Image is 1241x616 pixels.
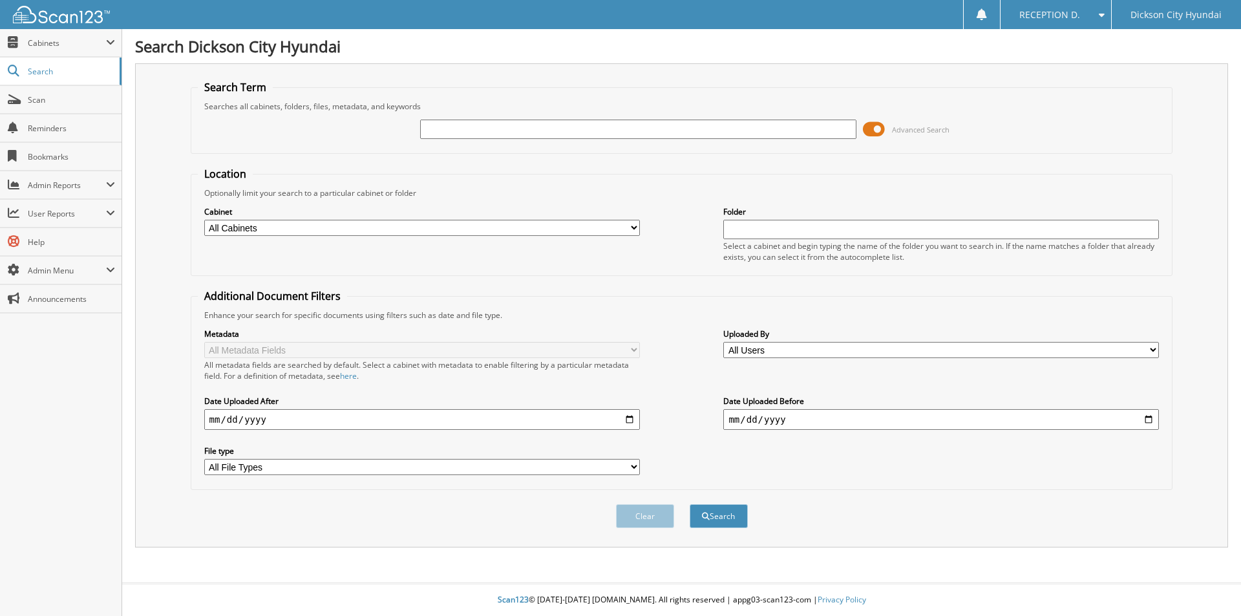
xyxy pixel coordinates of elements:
legend: Search Term [198,80,273,94]
label: Metadata [204,328,640,339]
span: Scan [28,94,115,105]
span: Bookmarks [28,151,115,162]
a: Privacy Policy [818,594,866,605]
div: Enhance your search for specific documents using filters such as date and file type. [198,310,1166,321]
div: © [DATE]-[DATE] [DOMAIN_NAME]. All rights reserved | appg03-scan123-com | [122,584,1241,616]
img: scan123-logo-white.svg [13,6,110,23]
span: Reminders [28,123,115,134]
button: Search [690,504,748,528]
span: RECEPTION D. [1019,11,1080,19]
legend: Location [198,167,253,181]
label: Date Uploaded Before [723,396,1159,407]
label: File type [204,445,640,456]
div: Searches all cabinets, folders, files, metadata, and keywords [198,101,1166,112]
span: User Reports [28,208,106,219]
span: Admin Reports [28,180,106,191]
div: All metadata fields are searched by default. Select a cabinet with metadata to enable filtering b... [204,359,640,381]
a: here [340,370,357,381]
label: Uploaded By [723,328,1159,339]
span: Help [28,237,115,248]
input: end [723,409,1159,430]
span: Search [28,66,113,77]
div: Optionally limit your search to a particular cabinet or folder [198,187,1166,198]
span: Scan123 [498,594,529,605]
legend: Additional Document Filters [198,289,347,303]
span: Announcements [28,293,115,304]
input: start [204,409,640,430]
label: Folder [723,206,1159,217]
iframe: Chat Widget [1176,554,1241,616]
span: Cabinets [28,37,106,48]
h1: Search Dickson City Hyundai [135,36,1228,57]
label: Date Uploaded After [204,396,640,407]
label: Cabinet [204,206,640,217]
span: Dickson City Hyundai [1130,11,1222,19]
span: Admin Menu [28,265,106,276]
button: Clear [616,504,674,528]
span: Advanced Search [892,125,949,134]
div: Select a cabinet and begin typing the name of the folder you want to search in. If the name match... [723,240,1159,262]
